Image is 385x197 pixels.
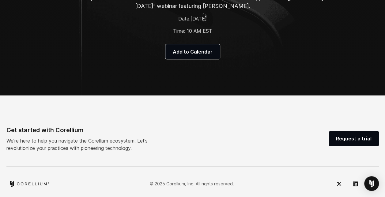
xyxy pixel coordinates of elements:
a: LinkedIn [348,177,363,191]
p: We’re here to help you navigate the Corellium ecosystem. Let’s revolutionize your practices with ... [6,137,163,152]
a: Request a trial [329,131,379,146]
span: Add to Calendar [173,48,213,55]
div: Open Intercom Messenger [364,176,379,191]
div: Get started with Corellium [6,125,163,135]
a: Twitter [332,177,346,191]
p: Time: 10 AM EST [55,27,330,35]
a: Corellium home [9,181,50,187]
p: © 2025 Corellium, Inc. All rights reserved. [150,180,234,187]
a: Add to Calendar [165,44,220,59]
span: [DATE] [191,16,207,22]
p: Date: [55,15,330,22]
